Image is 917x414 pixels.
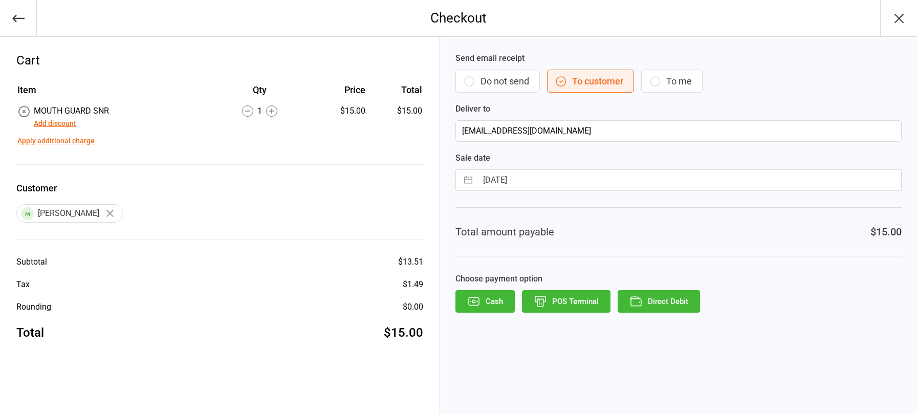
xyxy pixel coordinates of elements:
[870,224,902,239] div: $15.00
[34,106,109,116] span: MOUTH GUARD SNR
[522,290,610,313] button: POS Terminal
[16,256,47,268] div: Subtotal
[384,323,423,342] div: $15.00
[455,103,902,115] label: Deliver to
[369,83,422,104] th: Total
[618,290,700,313] button: Direct Debit
[455,290,515,313] button: Cash
[403,278,423,291] div: $1.49
[398,256,423,268] div: $13.51
[211,83,308,104] th: Qty
[455,70,540,93] button: Do not send
[641,70,703,93] button: To me
[16,278,30,291] div: Tax
[455,224,554,239] div: Total amount payable
[547,70,634,93] button: To customer
[17,83,210,104] th: Item
[455,120,902,142] input: Customer Email
[16,323,44,342] div: Total
[34,118,76,129] button: Add discount
[455,52,902,64] label: Send email receipt
[17,136,95,146] button: Apply additional charge
[211,105,308,117] div: 1
[403,301,423,313] div: $0.00
[455,152,902,164] label: Sale date
[455,273,902,285] label: Choose payment option
[16,204,123,223] div: [PERSON_NAME]
[309,83,365,97] div: Price
[16,301,51,313] div: Rounding
[16,181,423,195] label: Customer
[369,105,422,129] td: $15.00
[309,105,365,117] div: $15.00
[16,51,423,70] div: Cart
